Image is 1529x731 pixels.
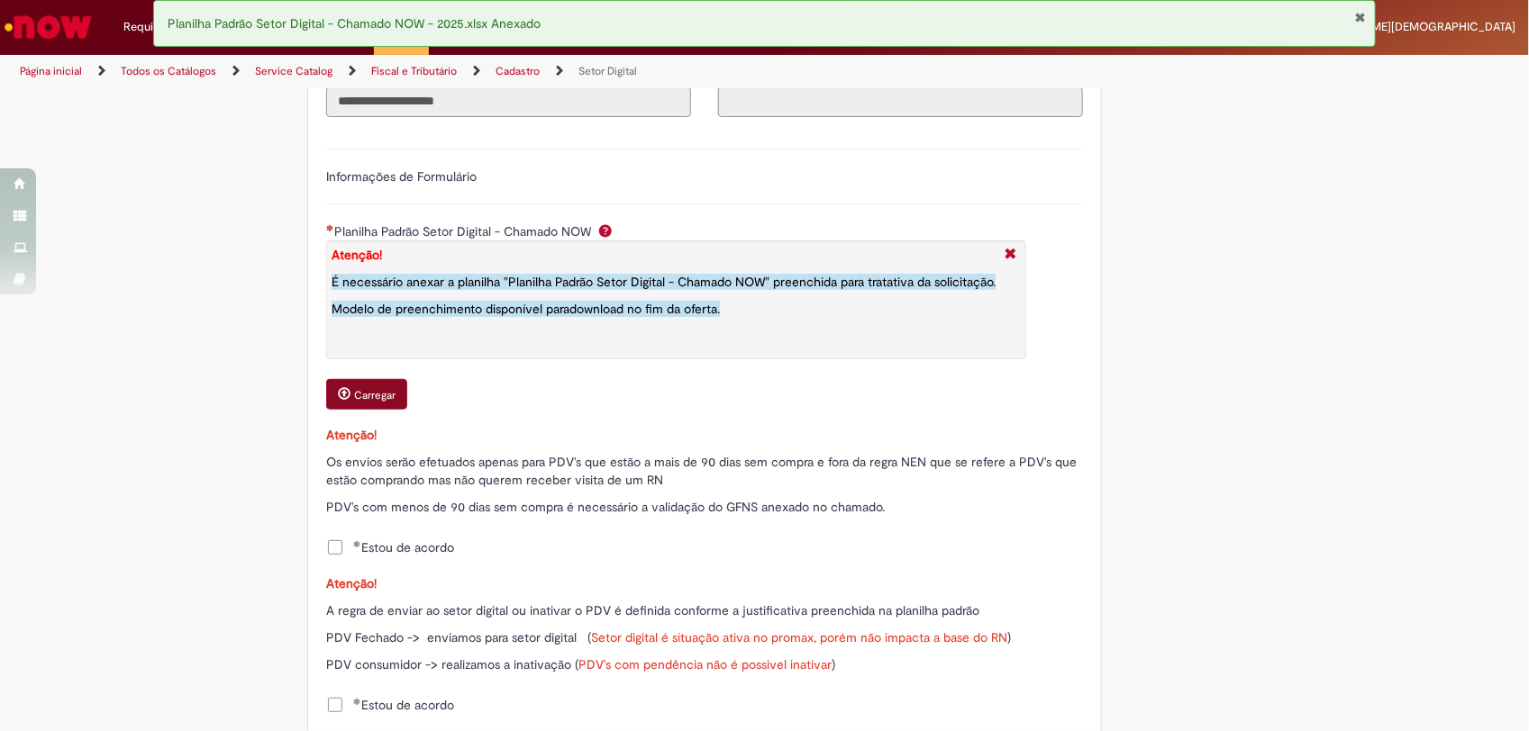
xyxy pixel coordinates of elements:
[353,538,454,556] span: Estou de acordo
[326,168,477,185] label: Informações de Formulário
[353,540,361,547] span: Obrigatório Preenchido
[1000,246,1021,265] i: Fechar More information Por question_planilha_padrao_setor
[326,224,334,231] span: Necessários
[326,655,1083,673] p: PDV consumidor -> realizamos a inativação ( )
[371,64,457,78] a: Fiscal e Tributário
[1354,10,1366,24] button: Fechar Notificação
[123,18,187,36] span: Requisições
[353,698,361,705] span: Obrigatório Preenchido
[326,628,1083,646] p: PDV Fechado -> enviamos para setor digital ( )
[334,223,595,239] span: Planilha Padrão Setor Digital - Chamado NOW
[2,9,95,45] img: ServiceNow
[14,55,1006,88] ul: Trilhas de página
[332,247,382,263] span: Atenção!
[326,575,377,591] strong: Atenção!
[326,453,1083,489] p: Os envios serão efetuados apenas para PDV's que estão a mais de 90 dias sem compra e fora da regr...
[326,86,691,117] input: Título
[354,388,396,402] small: Carregar
[332,274,996,290] span: É necessário anexar a planilha "Planilha Padrão Setor Digital - Chamado NOW" preenchida para trat...
[168,15,541,32] span: Planilha Padrão Setor Digital - Chamado NOW - 2025.xlsx Anexado
[591,629,1007,645] span: Setor digital é situação ativa no promax, porém não impacta a base do RN
[20,64,82,78] a: Página inicial
[1300,19,1515,34] span: [PERSON_NAME][DEMOGRAPHIC_DATA]
[326,379,407,410] button: Carregar anexo de Planilha Padrão Setor Digital - Chamado NOW Required
[353,696,454,714] span: Estou de acordo
[326,601,1083,619] p: A regra de enviar ao setor digital ou inativar o PDV é definida conforme a justificativa preenchi...
[718,86,1083,117] input: Código da Unidade
[332,301,720,317] span: Modelo de preenchimento disponível para
[569,301,720,317] a: download no fim da oferta.
[255,64,332,78] a: Service Catalog
[121,64,216,78] a: Todos os Catálogos
[578,656,832,672] span: PDV's com pendência não é possivel inativar
[326,498,1083,516] p: PDV's com menos de 90 dias sem compra é necessário a validação do GFNS anexado no chamado.
[578,64,637,78] a: Setor Digital
[496,64,540,78] a: Cadastro
[595,223,616,238] span: Ajuda para Planilha Padrão Setor Digital - Chamado NOW
[326,427,377,443] span: Atenção!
